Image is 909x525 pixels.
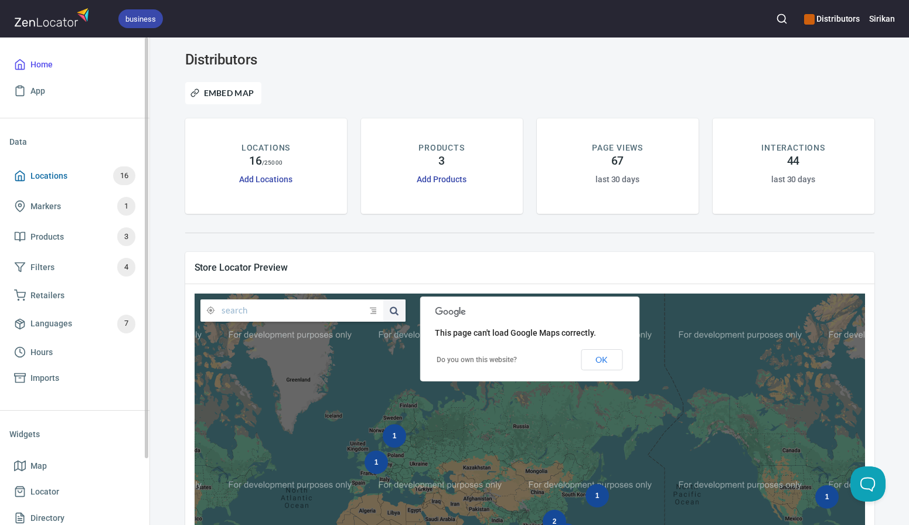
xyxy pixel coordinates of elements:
[9,191,140,221] a: Markers1
[249,154,262,168] h4: 16
[581,349,622,370] button: OK
[262,158,282,167] p: / 25000
[787,154,800,168] h4: 44
[14,5,93,30] img: zenlocator
[771,173,815,186] h6: last 30 days
[9,339,140,366] a: Hours
[118,9,163,28] div: business
[804,14,815,25] button: color-CE600E
[9,453,140,479] a: Map
[30,230,64,244] span: Products
[30,459,47,473] span: Map
[9,252,140,282] a: Filters4
[418,142,465,154] p: PRODUCTS
[869,6,895,32] button: Sirikan
[9,221,140,252] a: Products3
[592,142,643,154] p: PAGE VIEWS
[9,52,140,78] a: Home
[117,261,135,274] span: 4
[9,309,140,339] a: Languages7
[30,169,67,183] span: Locations
[9,282,140,309] a: Retailers
[9,420,140,448] li: Widgets
[769,6,795,32] button: Search
[195,261,865,274] span: Store Locator Preview
[417,175,466,184] a: Add Products
[9,479,140,505] a: Locator
[437,356,517,364] a: Do you own this website?
[869,12,895,25] h6: Sirikan
[9,161,140,191] a: Locations16
[30,345,53,360] span: Hours
[30,57,53,72] span: Home
[185,52,406,68] h3: Distributors
[222,299,370,322] input: search
[30,371,59,386] span: Imports
[239,175,292,184] a: Add Locations
[185,82,262,104] button: Embed Map
[30,485,59,499] span: Locator
[118,13,163,25] span: business
[30,199,61,214] span: Markers
[30,260,55,275] span: Filters
[761,142,825,154] p: INTERACTIONS
[611,154,624,168] h4: 67
[438,154,445,168] h4: 3
[435,328,596,337] span: This page can't load Google Maps correctly.
[117,230,135,244] span: 3
[804,12,860,25] h6: Distributors
[9,128,140,156] li: Data
[117,317,135,330] span: 7
[595,173,639,186] h6: last 30 days
[113,169,135,183] span: 16
[117,200,135,213] span: 1
[30,316,72,331] span: Languages
[241,142,290,154] p: LOCATIONS
[30,288,64,303] span: Retailers
[193,86,254,100] span: Embed Map
[815,485,839,509] div: 1
[9,365,140,391] a: Imports
[9,78,140,104] a: App
[585,484,609,507] div: 1
[804,6,860,32] div: Manage your apps
[30,84,45,98] span: App
[850,466,886,502] iframe: Help Scout Beacon - Open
